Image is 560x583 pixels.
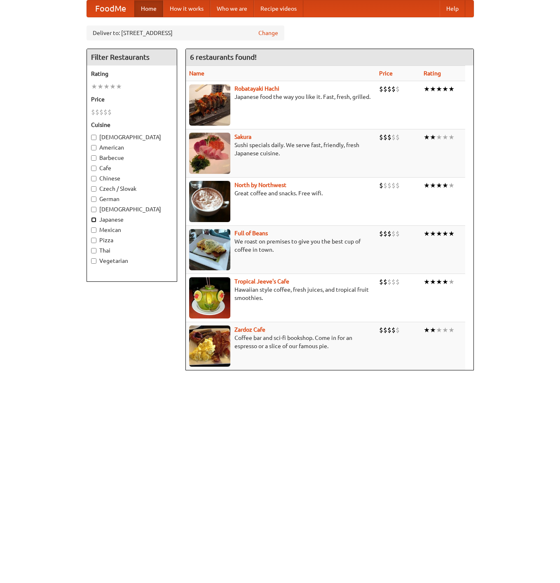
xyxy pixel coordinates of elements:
li: ★ [448,229,455,238]
input: American [91,145,96,150]
a: FoodMe [87,0,134,17]
li: ★ [442,325,448,335]
li: $ [383,229,387,238]
li: ★ [436,325,442,335]
b: Tropical Jeeve's Cafe [234,278,289,285]
input: Thai [91,248,96,253]
ng-pluralize: 6 restaurants found! [190,53,257,61]
li: ★ [430,277,436,286]
li: ★ [430,133,436,142]
li: $ [396,229,400,238]
li: ★ [436,277,442,286]
b: Robatayaki Hachi [234,85,279,92]
li: $ [387,277,391,286]
li: $ [396,84,400,94]
input: Cafe [91,166,96,171]
a: Sakura [234,133,251,140]
li: $ [383,181,387,190]
li: ★ [91,82,97,91]
li: $ [379,133,383,142]
li: ★ [424,325,430,335]
li: $ [396,133,400,142]
li: $ [379,277,383,286]
li: ★ [424,277,430,286]
li: $ [383,133,387,142]
li: $ [387,181,391,190]
label: Czech / Slovak [91,185,173,193]
li: ★ [442,277,448,286]
li: ★ [436,181,442,190]
li: $ [391,181,396,190]
li: $ [396,325,400,335]
li: $ [391,325,396,335]
b: Full of Beans [234,230,268,236]
a: Zardoz Cafe [234,326,265,333]
li: ★ [436,84,442,94]
label: Cafe [91,164,173,172]
li: $ [379,84,383,94]
li: ★ [424,133,430,142]
li: $ [99,108,103,117]
input: Pizza [91,238,96,243]
li: $ [387,84,391,94]
label: Vegetarian [91,257,173,265]
input: Japanese [91,217,96,222]
li: ★ [430,84,436,94]
li: ★ [442,181,448,190]
li: $ [383,84,387,94]
img: jeeves.jpg [189,277,230,318]
img: sakura.jpg [189,133,230,174]
input: Chinese [91,176,96,181]
li: $ [387,229,391,238]
label: Japanese [91,215,173,224]
img: north.jpg [189,181,230,222]
li: ★ [97,82,103,91]
li: $ [387,133,391,142]
li: $ [383,325,387,335]
input: Vegetarian [91,258,96,264]
input: Mexican [91,227,96,233]
li: ★ [103,82,110,91]
a: Who we are [210,0,254,17]
h5: Price [91,95,173,103]
li: $ [391,84,396,94]
input: [DEMOGRAPHIC_DATA] [91,135,96,140]
a: Rating [424,70,441,77]
p: Hawaiian style coffee, fresh juices, and tropical fruit smoothies. [189,286,373,302]
li: $ [387,325,391,335]
label: Chinese [91,174,173,183]
li: ★ [430,325,436,335]
img: zardoz.jpg [189,325,230,367]
li: ★ [430,181,436,190]
li: ★ [436,229,442,238]
li: ★ [430,229,436,238]
li: $ [108,108,112,117]
li: $ [391,133,396,142]
li: ★ [448,325,455,335]
li: ★ [442,133,448,142]
label: Thai [91,246,173,255]
li: ★ [110,82,116,91]
p: Great coffee and snacks. Free wifi. [189,189,373,197]
a: Recipe videos [254,0,303,17]
label: Pizza [91,236,173,244]
p: We roast on premises to give you the best cup of coffee in town. [189,237,373,254]
p: Japanese food the way you like it. Fast, fresh, grilled. [189,93,373,101]
li: $ [379,181,383,190]
li: $ [396,181,400,190]
p: Coffee bar and sci-fi bookshop. Come in for an espresso or a slice of our famous pie. [189,334,373,350]
li: $ [103,108,108,117]
li: $ [91,108,95,117]
input: German [91,197,96,202]
label: [DEMOGRAPHIC_DATA] [91,133,173,141]
li: ★ [436,133,442,142]
a: Change [258,29,278,37]
label: German [91,195,173,203]
li: $ [391,277,396,286]
a: North by Northwest [234,182,286,188]
li: ★ [424,181,430,190]
li: ★ [448,133,455,142]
